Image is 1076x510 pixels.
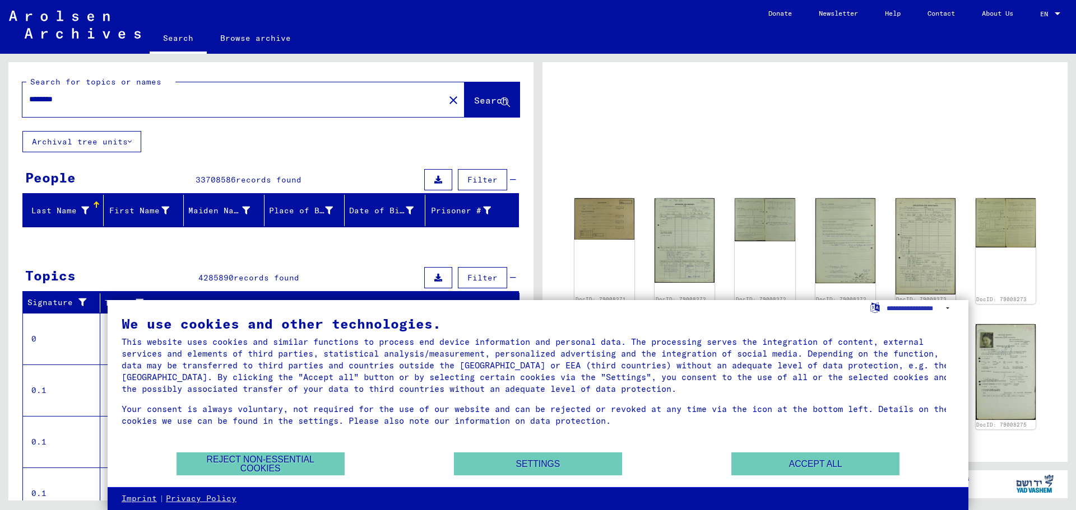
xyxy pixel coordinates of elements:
[735,198,795,241] img: 002.jpg
[27,297,91,308] div: Signature
[23,416,100,467] td: 0.1
[976,324,1036,420] img: 001.jpg
[9,11,141,39] img: Arolsen_neg.svg
[105,297,497,309] div: Title
[150,25,207,54] a: Search
[467,175,498,185] span: Filter
[454,452,622,475] button: Settings
[816,296,866,302] a: DocID: 79008272
[467,273,498,283] span: Filter
[815,198,875,283] img: 003.jpg
[896,296,947,302] a: DocID: 79008273
[105,294,508,312] div: Title
[188,202,264,219] div: Maiden Name
[188,205,250,217] div: Maiden Name
[976,198,1036,247] img: 002.jpg
[207,25,304,52] a: Browse archive
[349,202,428,219] div: Date of Birth
[465,82,520,117] button: Search
[474,95,508,106] span: Search
[1014,470,1056,498] img: yv_logo.png
[1040,10,1052,18] span: EN
[236,175,302,185] span: records found
[425,195,519,226] mat-header-cell: Prisoner #
[731,452,899,475] button: Accept all
[976,422,1027,428] a: DocID: 79008275
[184,195,265,226] mat-header-cell: Maiden Name
[122,336,954,395] div: This website uses cookies and similar functions to process end device information and personal da...
[345,195,425,226] mat-header-cell: Date of Birth
[430,202,505,219] div: Prisoner #
[104,195,184,226] mat-header-cell: First Name
[896,198,956,295] img: 001.jpg
[265,195,345,226] mat-header-cell: Place of Birth
[122,317,954,330] div: We use cookies and other technologies.
[574,198,634,240] img: 001.jpg
[27,205,89,217] div: Last Name
[122,403,954,427] div: Your consent is always voluntary, not required for the use of our website and can be rejected or ...
[108,205,170,217] div: First Name
[23,364,100,416] td: 0.1
[458,267,507,288] button: Filter
[269,202,347,219] div: Place of Birth
[122,493,157,504] a: Imprint
[198,273,234,283] span: 4285890
[442,88,465,111] button: Clear
[196,175,236,185] span: 33708586
[234,273,299,283] span: records found
[27,202,103,219] div: Last Name
[655,198,715,283] img: 001.jpg
[447,93,460,107] mat-icon: close
[23,313,100,364] td: 0
[22,131,141,152] button: Archival tree units
[25,265,76,286] div: Topics
[166,493,236,504] a: Privacy Policy
[458,169,507,190] button: Filter
[430,205,491,217] div: Prisoner #
[576,296,626,302] a: DocID: 79008271
[25,167,76,188] div: People
[736,296,786,302] a: DocID: 79008272
[976,296,1027,302] a: DocID: 79008273
[27,294,103,312] div: Signature
[30,77,161,87] mat-label: Search for topics or names
[108,202,184,219] div: First Name
[656,296,706,302] a: DocID: 79008272
[23,195,104,226] mat-header-cell: Last Name
[349,205,414,217] div: Date of Birth
[269,205,333,217] div: Place of Birth
[177,452,345,475] button: Reject non-essential cookies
